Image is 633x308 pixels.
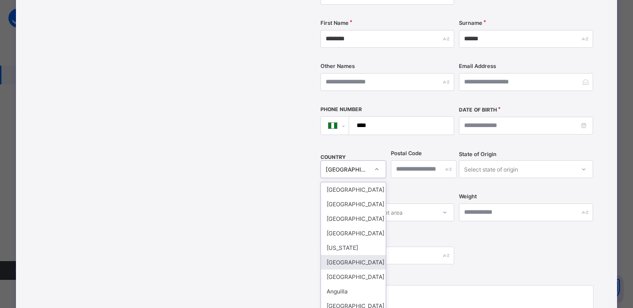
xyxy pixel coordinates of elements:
[321,255,386,270] div: [GEOGRAPHIC_DATA]
[321,270,386,284] div: [GEOGRAPHIC_DATA]
[459,193,477,200] label: Weight
[391,150,422,157] label: Postal Code
[321,197,386,211] div: [GEOGRAPHIC_DATA]
[459,63,496,69] label: Email Address
[321,182,386,197] div: [GEOGRAPHIC_DATA]
[320,154,346,160] span: COUNTRY
[321,284,386,299] div: Anguilla
[459,151,496,158] span: State of Origin
[320,63,355,69] label: Other Names
[321,211,386,226] div: [GEOGRAPHIC_DATA]
[321,240,386,255] div: [US_STATE]
[464,160,518,178] div: Select state of origin
[320,106,362,113] label: Phone Number
[459,20,482,26] label: Surname
[320,20,349,26] label: First Name
[326,166,369,173] div: [GEOGRAPHIC_DATA]
[321,226,386,240] div: [GEOGRAPHIC_DATA]
[459,107,497,113] label: Date of Birth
